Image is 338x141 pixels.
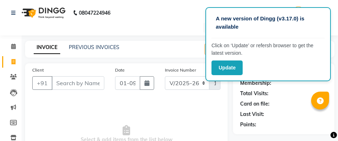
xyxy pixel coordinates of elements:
[240,90,268,97] div: Total Visits:
[18,3,67,23] img: logo
[205,44,246,55] button: Create New
[52,76,104,90] input: Search by Name/Mobile/Email/Code
[211,60,243,75] button: Update
[79,3,110,23] b: 08047224946
[165,67,196,73] label: Invoice Number
[292,6,305,19] img: Kishori
[34,41,60,54] a: INVOICE
[240,111,264,118] div: Last Visit:
[240,100,270,108] div: Card on file:
[32,76,52,90] button: +91
[115,67,125,73] label: Date
[240,79,271,87] div: Membership:
[240,121,256,128] div: Points:
[69,44,119,50] a: PREVIOUS INVOICES
[32,67,44,73] label: Client
[211,42,325,57] p: Click on ‘Update’ or refersh browser to get the latest version.
[308,112,331,134] iframe: chat widget
[216,15,320,31] p: A new version of Dingg (v3.17.0) is available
